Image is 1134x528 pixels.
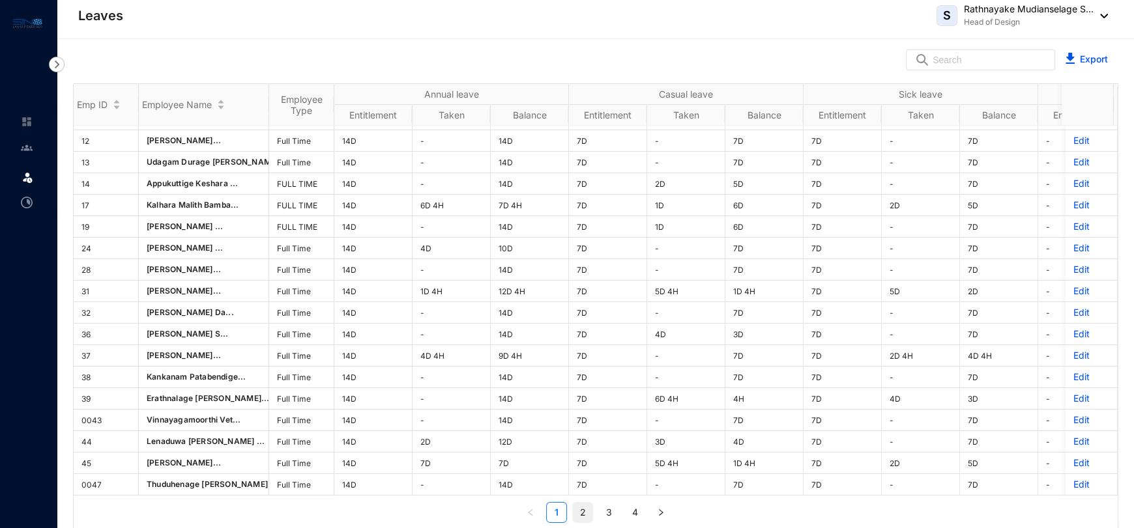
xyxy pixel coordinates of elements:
[413,105,491,126] th: Taken
[1038,345,1116,367] td: -
[725,388,804,410] td: 4H
[74,474,139,495] td: 0047
[960,324,1038,345] td: 7D
[569,431,647,452] td: 7D
[147,479,273,489] span: Thuduhenage [PERSON_NAME]..
[491,410,569,431] td: 14D
[74,388,139,410] td: 39
[74,130,139,152] td: 12
[725,410,804,431] td: 7D
[1038,105,1116,126] th: Entitlement
[520,502,541,523] button: left
[1038,152,1116,173] td: -
[647,238,725,259] td: -
[527,508,534,516] span: left
[647,367,725,388] td: -
[21,171,34,184] img: leave.99b8a76c7fa76a53782d.svg
[804,452,882,474] td: 7D
[147,350,221,360] span: [PERSON_NAME]...
[10,109,42,135] li: Home
[569,388,647,410] td: 7D
[647,105,725,126] th: Taken
[804,367,882,388] td: 7D
[74,281,139,302] td: 31
[491,388,569,410] td: 14D
[413,195,491,216] td: 6D 4H
[491,452,569,474] td: 7D
[647,388,725,410] td: 6D 4H
[147,458,221,467] span: [PERSON_NAME]...
[647,410,725,431] td: -
[725,195,804,216] td: 6D
[334,105,413,126] th: Entitlement
[914,53,930,66] img: search.8ce656024d3affaeffe32e5b30621cb7.svg
[1038,259,1116,281] td: -
[1038,431,1116,452] td: -
[147,264,221,274] span: [PERSON_NAME]...
[334,324,413,345] td: 14D
[1073,156,1109,169] p: Edit
[269,259,334,281] td: Full Time
[74,195,139,216] td: 17
[334,173,413,195] td: 14D
[1073,413,1109,426] p: Edit
[77,99,108,110] span: Emp ID
[882,152,960,173] td: -
[1073,199,1109,212] p: Edit
[804,388,882,410] td: 7D
[964,16,1094,29] p: Head of Design
[1073,306,1109,319] p: Edit
[882,474,960,495] td: -
[74,152,139,173] td: 13
[964,3,1094,16] p: Rathnayake Mudianselage S...
[943,10,951,21] span: S
[1038,410,1116,431] td: -
[74,238,139,259] td: 24
[269,452,334,474] td: Full Time
[74,216,139,238] td: 19
[960,474,1038,495] td: 7D
[334,152,413,173] td: 14D
[650,502,671,523] button: right
[573,503,592,522] a: 2
[147,135,221,145] span: [PERSON_NAME]...
[625,503,645,522] a: 4
[647,431,725,452] td: 3D
[725,130,804,152] td: 7D
[647,324,725,345] td: 4D
[334,474,413,495] td: 14D
[147,178,239,188] span: Appukuttige Keshara ...
[960,431,1038,452] td: 7D
[882,259,960,281] td: -
[960,388,1038,410] td: 3D
[1073,220,1109,233] p: Edit
[569,474,647,495] td: 7D
[657,508,665,516] span: right
[647,345,725,367] td: -
[1038,195,1116,216] td: -
[882,431,960,452] td: -
[147,393,270,403] span: Erathnalage [PERSON_NAME]...
[1038,452,1116,474] td: -
[334,84,569,105] th: Annual leave
[139,84,269,126] th: Employee Name
[569,302,647,324] td: 7D
[413,431,491,452] td: 2D
[334,302,413,324] td: 14D
[804,216,882,238] td: 7D
[413,410,491,431] td: -
[147,307,234,317] span: [PERSON_NAME] Da...
[269,84,334,126] th: Employee Type
[960,152,1038,173] td: 7D
[147,415,241,424] span: Vinnayagamoorthi Vet...
[491,474,569,495] td: 14D
[569,152,647,173] td: 7D
[569,324,647,345] td: 7D
[491,345,569,367] td: 9D 4H
[334,452,413,474] td: 14D
[569,367,647,388] td: 7D
[1073,392,1109,405] p: Edit
[74,345,139,367] td: 37
[269,367,334,388] td: Full Time
[1038,474,1116,495] td: -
